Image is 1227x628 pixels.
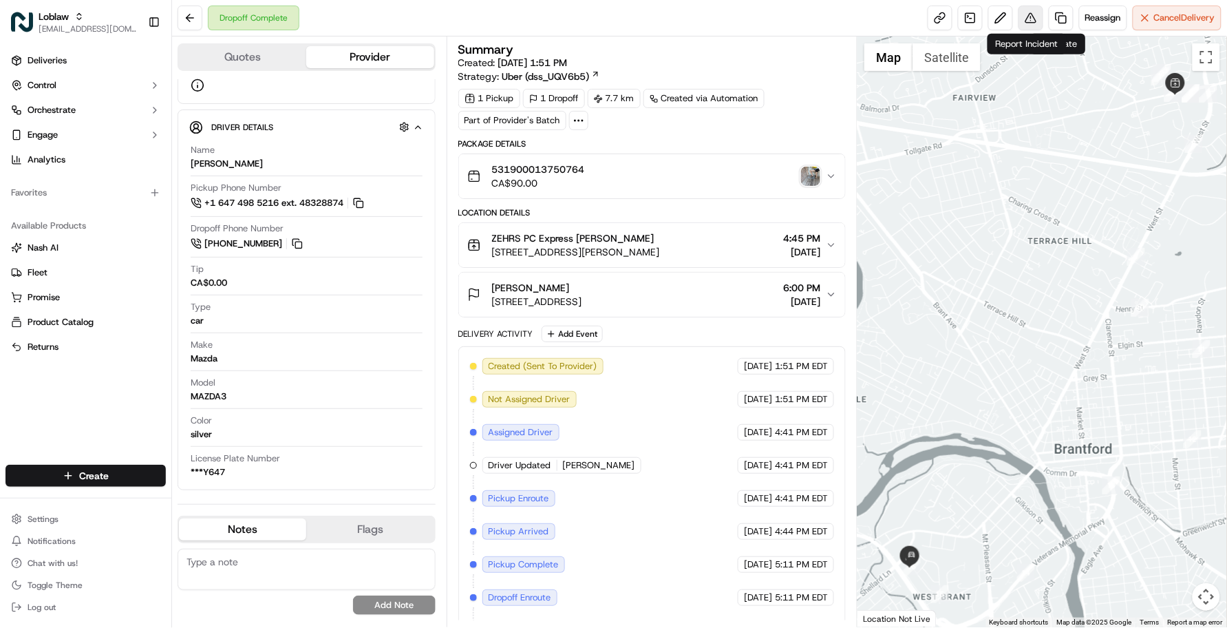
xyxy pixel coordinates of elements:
[191,144,215,156] span: Name
[458,328,533,339] div: Delivery Activity
[6,237,166,259] button: Nash AI
[97,233,167,244] a: Powered byPylon
[28,558,78,569] span: Chat with us!
[204,238,282,250] span: [PHONE_NUMBER]
[744,525,772,538] span: [DATE]
[783,245,820,259] span: [DATE]
[11,341,160,353] a: Returns
[191,182,281,194] span: Pickup Phone Number
[6,149,166,171] a: Analytics
[744,360,772,373] span: [DATE]
[744,459,772,472] span: [DATE]
[6,510,166,529] button: Settings
[775,492,828,505] span: 4:41 PM EDT
[1199,85,1217,103] div: 7
[28,242,58,254] span: Nash AI
[11,266,160,279] a: Fleet
[191,377,215,389] span: Model
[28,536,76,547] span: Notifications
[28,514,58,525] span: Settings
[492,163,585,176] span: 531900013750764
[1185,135,1203,153] div: 8
[588,89,641,108] div: 7.7 km
[744,393,772,406] span: [DATE]
[191,452,280,465] span: License Plate Number
[116,201,127,212] div: 💻
[28,79,56,92] span: Control
[28,266,47,279] span: Fleet
[1193,43,1220,71] button: Toggle fullscreen view
[191,236,305,251] a: [PHONE_NUMBER]
[1184,430,1202,448] div: 12
[28,200,105,213] span: Knowledge Base
[28,104,76,116] span: Orchestrate
[988,34,1067,54] div: Report Incident
[191,263,204,275] span: Tip
[563,459,635,472] span: [PERSON_NAME]
[458,89,520,108] div: 1 Pickup
[458,138,846,149] div: Package Details
[191,301,211,313] span: Type
[775,592,828,604] span: 5:11 PM EDT
[864,43,913,71] button: Show street map
[775,525,828,538] span: 4:44 PM EDT
[1131,299,1149,317] div: 10
[179,519,306,541] button: Notes
[6,311,166,333] button: Product Catalog
[1154,12,1215,24] span: Cancel Delivery
[1133,6,1221,30] button: CancelDelivery
[36,89,248,103] input: Got a question? Start typing here...
[502,70,600,83] a: Uber (dss_UQV6b5)
[489,393,570,406] span: Not Assigned Driver
[111,194,226,219] a: 💻API Documentation
[191,222,284,235] span: Dropoff Phone Number
[489,492,549,505] span: Pickup Enroute
[189,116,424,138] button: Driver Details
[11,242,160,254] a: Nash AI
[913,43,981,71] button: Show satellite imagery
[498,56,568,69] span: [DATE] 1:51 PM
[79,469,109,483] span: Create
[459,154,846,198] button: 531900013750764CA$90.00photo_proof_of_delivery image
[492,245,660,259] span: [STREET_ADDRESS][PERSON_NAME]
[931,585,949,603] div: 15
[6,465,166,487] button: Create
[492,295,582,308] span: [STREET_ADDRESS]
[744,426,772,439] span: [DATE]
[775,393,828,406] span: 1:51 PM EDT
[28,316,94,328] span: Product Catalog
[211,122,273,133] span: Driver Details
[47,132,226,145] div: Start new chat
[1017,564,1035,582] div: 14
[6,532,166,551] button: Notifications
[502,70,590,83] span: Uber (dss_UQV6b5)
[458,56,568,70] span: Created:
[744,558,772,571] span: [DATE]
[489,525,549,538] span: Pickup Arrived
[6,50,166,72] a: Deliveries
[191,390,226,403] div: MAZDA3
[191,315,204,327] div: car
[1057,618,1132,626] span: Map data ©2025 Google
[6,598,166,617] button: Log out
[1085,12,1121,24] span: Reassign
[783,295,820,308] span: [DATE]
[492,231,654,245] span: ZEHRS PC Express [PERSON_NAME]
[191,415,212,427] span: Color
[801,167,820,186] img: photo_proof_of_delivery image
[6,74,166,96] button: Control
[1102,477,1120,494] div: 13
[744,492,772,505] span: [DATE]
[130,200,221,213] span: API Documentation
[6,215,166,237] div: Available Products
[1151,67,1169,85] div: 1
[492,176,585,190] span: CA$90.00
[861,609,906,627] a: Open this area in Google Maps (opens a new window)
[234,136,250,152] button: Start new chat
[489,426,553,439] span: Assigned Driver
[775,426,828,439] span: 4:41 PM EDT
[28,54,67,67] span: Deliveries
[1079,6,1127,30] button: Reassign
